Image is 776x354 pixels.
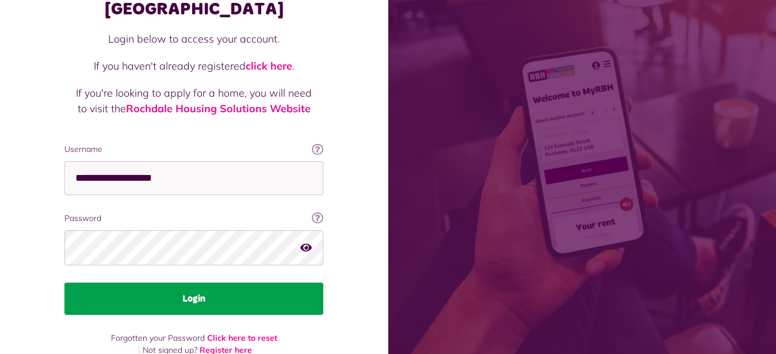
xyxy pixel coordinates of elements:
[64,283,323,315] button: Login
[76,85,312,116] p: If you're looking to apply for a home, you will need to visit the
[126,102,311,115] a: Rochdale Housing Solutions Website
[64,143,323,155] label: Username
[76,31,312,47] p: Login below to access your account.
[76,58,312,74] p: If you haven't already registered .
[207,333,277,343] a: Click here to reset
[111,333,205,343] span: Forgotten your Password
[246,59,292,73] a: click here
[64,212,323,224] label: Password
